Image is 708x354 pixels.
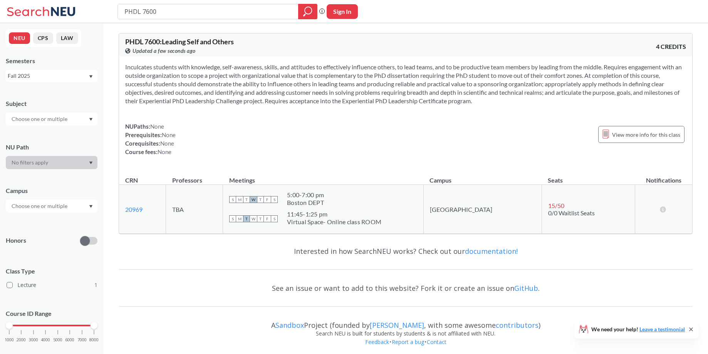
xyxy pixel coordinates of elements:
[635,168,692,185] th: Notifications
[287,199,324,206] div: Boston DEPT
[89,338,99,342] span: 8000
[41,338,50,342] span: 4000
[6,99,97,108] div: Subject
[8,201,72,211] input: Choose one or multiple
[243,215,250,222] span: T
[257,215,264,222] span: T
[8,114,72,124] input: Choose one or multiple
[287,210,381,218] div: 11:45 - 1:25 pm
[125,122,176,156] div: NUPaths: Prerequisites: Corequisites: Course fees:
[465,247,518,256] a: documentation!
[133,47,196,55] span: Updated a few seconds ago
[6,267,97,275] span: Class Type
[119,277,693,299] div: See an issue or want to add to this website? Fork it or create an issue on .
[150,123,164,130] span: None
[229,196,236,203] span: S
[612,130,680,139] span: View more info for this class
[53,338,62,342] span: 5000
[33,32,53,44] button: CPS
[89,118,93,121] svg: Dropdown arrow
[6,70,97,82] div: Fall 2025Dropdown arrow
[89,75,93,78] svg: Dropdown arrow
[162,131,176,138] span: None
[298,4,317,19] div: magnifying glass
[287,218,381,226] div: Virtual Space- Online class ROOM
[229,215,236,222] span: S
[7,280,97,290] label: Lecture
[89,205,93,208] svg: Dropdown arrow
[119,314,693,329] div: A Project (founded by , with some awesome )
[89,161,93,164] svg: Dropdown arrow
[656,42,686,51] span: 4 CREDITS
[124,5,293,18] input: Class, professor, course number, "phrase"
[158,148,171,155] span: None
[5,338,14,342] span: 1000
[327,4,358,19] button: Sign In
[29,338,38,342] span: 3000
[426,338,447,346] a: Contact
[65,338,74,342] span: 6000
[166,185,223,234] td: TBA
[236,196,243,203] span: M
[391,338,424,346] a: Report a bug
[287,191,324,199] div: 5:00 - 7:00 pm
[6,309,97,318] p: Course ID Range
[166,168,223,185] th: Professors
[6,143,97,151] div: NU Path
[303,6,312,17] svg: magnifying glass
[6,186,97,195] div: Campus
[271,215,278,222] span: S
[591,327,685,332] span: We need your help!
[370,320,424,330] a: [PERSON_NAME]
[9,32,30,44] button: NEU
[56,32,78,44] button: LAW
[6,200,97,213] div: Dropdown arrow
[6,57,97,65] div: Semesters
[243,196,250,203] span: T
[125,176,138,185] div: CRN
[423,168,542,185] th: Campus
[257,196,264,203] span: T
[223,168,424,185] th: Meetings
[119,329,693,338] div: Search NEU is built for students by students & is not affiliated with NEU.
[250,215,257,222] span: W
[6,156,97,169] div: Dropdown arrow
[125,63,686,105] section: Inculcates students with knowledge, self-awareness, skills, and attitudes to effectively influenc...
[271,196,278,203] span: S
[6,236,26,245] p: Honors
[264,196,271,203] span: F
[125,206,143,213] a: 20969
[548,202,564,209] span: 15 / 50
[639,326,685,332] a: Leave a testimonial
[125,37,234,46] span: PHDL 7600 : Leading Self and Others
[548,209,595,216] span: 0/0 Waitlist Seats
[264,215,271,222] span: F
[514,284,538,293] a: GitHub
[365,338,389,346] a: Feedback
[8,72,88,80] div: Fall 2025
[6,112,97,126] div: Dropdown arrow
[542,168,635,185] th: Seats
[94,281,97,289] span: 1
[77,338,87,342] span: 7000
[496,320,539,330] a: contributors
[236,215,243,222] span: M
[250,196,257,203] span: W
[17,338,26,342] span: 2000
[160,140,174,147] span: None
[119,240,693,262] div: Interested in how SearchNEU works? Check out our
[275,320,304,330] a: Sandbox
[423,185,542,234] td: [GEOGRAPHIC_DATA]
